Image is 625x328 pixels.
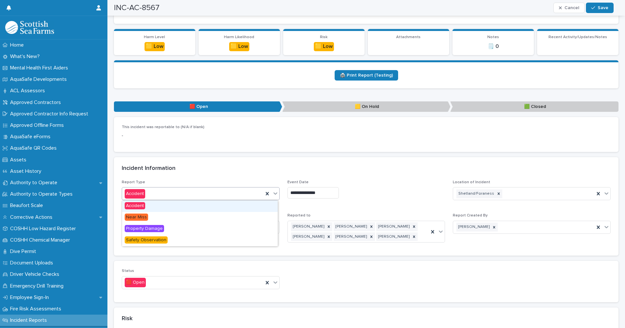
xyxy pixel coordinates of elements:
[125,202,145,209] span: Accident
[586,3,614,13] button: Save
[7,53,45,60] p: What's New?
[7,134,56,140] p: AquaSafe eForms
[224,35,254,39] span: Harm Likelihood
[7,111,93,117] p: Approved Contractor Info Request
[291,232,325,241] div: [PERSON_NAME]
[122,125,204,129] span: This incident was reportable to (N/A if blank)
[450,101,618,112] p: 🟩 Closed
[7,226,81,232] p: COSHH Low Hazard Register
[456,189,495,198] div: Shetland/Foraness
[7,42,29,48] p: Home
[122,165,175,172] h2: Incident Information
[5,21,54,34] img: bPIBxiqnSb2ggTQWdOVV
[453,180,490,184] span: Location of Incident
[456,223,491,231] div: [PERSON_NAME]
[335,70,398,81] a: 🖨️ Print Report (Testing)
[122,180,145,184] span: Report Type
[7,248,41,255] p: Dive Permit
[7,191,78,197] p: Authority to Operate Types
[125,214,148,221] span: Near Miss
[334,222,368,231] div: [PERSON_NAME]
[122,201,278,212] div: Accident
[7,180,62,186] p: Authority to Operate
[7,202,48,209] p: Beaufort Scale
[282,101,451,112] p: 🟨 On Hold
[287,180,309,184] span: Event Date
[334,232,368,241] div: [PERSON_NAME]
[7,168,47,174] p: Asset History
[396,35,421,39] span: Attachments
[7,317,52,323] p: Incident Reports
[320,35,327,39] span: Risk
[564,6,579,10] span: Cancel
[287,214,311,217] span: Reported to
[7,145,62,151] p: AquaSafe QR Codes
[125,278,146,287] div: 🟥 Open
[340,73,393,78] span: 🖨️ Print Report (Testing)
[7,76,72,82] p: AquaSafe Developments
[122,269,134,273] span: Status
[122,235,278,246] div: Safety Observation
[7,294,54,301] p: Employee Sign-In
[7,260,58,266] p: Document Uploads
[114,101,282,112] p: 🟥 Open
[291,222,325,231] div: [PERSON_NAME]
[376,222,410,231] div: [PERSON_NAME]
[487,35,499,39] span: Notes
[114,3,160,13] h2: INC-AC-8567
[122,223,278,235] div: Property Damage
[7,237,75,243] p: COSHH Chemical Manager
[145,42,165,51] div: 🟨 Low
[122,212,278,223] div: Near Miss
[125,236,168,244] span: Safety Observation
[122,132,280,139] p: -
[7,65,73,71] p: Mental Health First Aiders
[7,157,32,163] p: Assets
[549,35,607,39] span: Recent Activity/Updates/Notes
[553,3,585,13] button: Cancel
[229,42,249,51] div: 🟨 Low
[456,43,530,50] p: 🗒️ 0
[598,6,608,10] span: Save
[122,315,132,322] h2: Risk
[314,42,334,51] div: 🟨 Low
[7,122,69,128] p: Approved Offline Forms
[125,189,145,199] div: Accident
[125,225,164,232] span: Property Damage
[7,214,58,220] p: Corrective Actions
[7,271,64,277] p: Driver Vehicle Checks
[453,214,488,217] span: Report Created By
[376,232,410,241] div: [PERSON_NAME]
[7,99,66,106] p: Approved Contractors
[7,283,69,289] p: Emergency Drill Training
[7,306,66,312] p: Fire Risk Assessments
[144,35,165,39] span: Harm Level
[7,88,50,94] p: ACL Assessors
